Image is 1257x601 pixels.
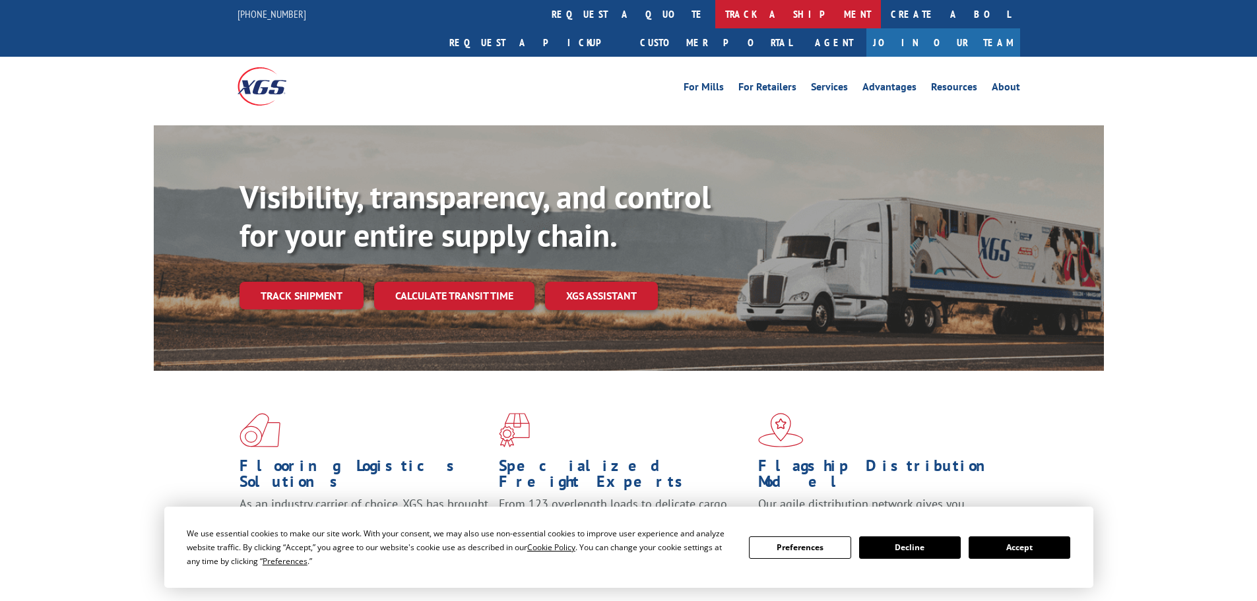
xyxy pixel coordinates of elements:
span: Preferences [263,555,307,567]
a: Services [811,82,848,96]
a: Request a pickup [439,28,630,57]
a: About [992,82,1020,96]
a: [PHONE_NUMBER] [238,7,306,20]
span: Our agile distribution network gives you nationwide inventory management on demand. [758,496,1001,527]
a: For Mills [684,82,724,96]
h1: Flooring Logistics Solutions [240,458,489,496]
a: Join Our Team [866,28,1020,57]
button: Accept [969,536,1070,559]
a: Advantages [862,82,917,96]
a: XGS ASSISTANT [545,282,658,310]
img: xgs-icon-total-supply-chain-intelligence-red [240,413,280,447]
img: xgs-icon-focused-on-flooring-red [499,413,530,447]
h1: Flagship Distribution Model [758,458,1008,496]
span: Cookie Policy [527,542,575,553]
a: Agent [802,28,866,57]
a: Customer Portal [630,28,802,57]
img: xgs-icon-flagship-distribution-model-red [758,413,804,447]
a: Calculate transit time [374,282,534,310]
button: Decline [859,536,961,559]
div: Cookie Consent Prompt [164,507,1093,588]
a: For Retailers [738,82,796,96]
p: From 123 overlength loads to delicate cargo, our experienced staff knows the best way to move you... [499,496,748,555]
b: Visibility, transparency, and control for your entire supply chain. [240,176,711,255]
button: Preferences [749,536,851,559]
div: We use essential cookies to make our site work. With your consent, we may also use non-essential ... [187,526,733,568]
a: Track shipment [240,282,364,309]
h1: Specialized Freight Experts [499,458,748,496]
a: Resources [931,82,977,96]
span: As an industry carrier of choice, XGS has brought innovation and dedication to flooring logistics... [240,496,488,543]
